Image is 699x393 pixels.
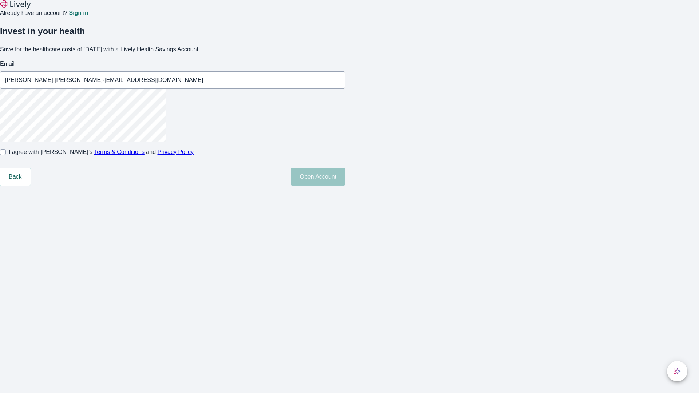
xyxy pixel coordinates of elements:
[69,10,88,16] a: Sign in
[9,148,194,156] span: I agree with [PERSON_NAME]’s and
[667,361,687,381] button: chat
[674,368,681,375] svg: Lively AI Assistant
[158,149,194,155] a: Privacy Policy
[94,149,145,155] a: Terms & Conditions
